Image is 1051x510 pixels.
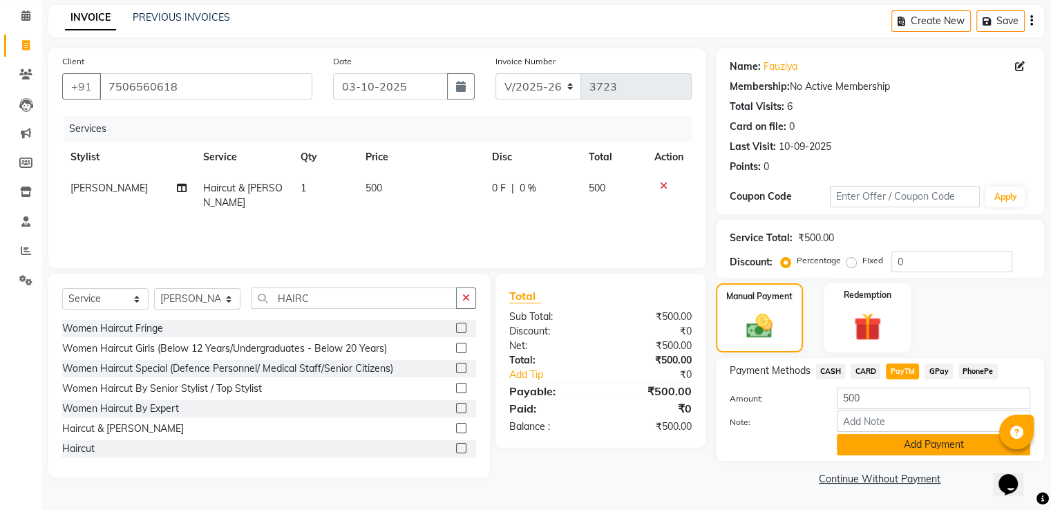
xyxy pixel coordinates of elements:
[62,402,179,416] div: Women Haircut By Expert
[62,422,184,436] div: Haircut & [PERSON_NAME]
[730,255,773,270] div: Discount:
[730,231,793,245] div: Service Total:
[520,181,536,196] span: 0 %
[600,310,702,324] div: ₹500.00
[292,142,357,173] th: Qty
[730,189,830,204] div: Coupon Code
[600,383,702,399] div: ₹500.00
[719,416,826,428] label: Note:
[862,254,883,267] label: Fixed
[844,289,891,301] label: Redemption
[787,100,793,114] div: 6
[62,55,84,68] label: Client
[816,363,846,379] span: CASH
[600,339,702,353] div: ₹500.00
[726,290,793,303] label: Manual Payment
[738,311,781,341] img: _cash.svg
[719,393,826,405] label: Amount:
[646,142,692,173] th: Action
[62,361,393,376] div: Women Haircut Special (Defence Personnel/ Medical Staff/Senior Citizens)
[251,287,457,309] input: Search or Scan
[133,11,230,23] a: PREVIOUS INVOICES
[70,182,148,194] span: [PERSON_NAME]
[958,363,998,379] span: PhonePe
[62,142,195,173] th: Stylist
[64,116,702,142] div: Services
[797,254,841,267] label: Percentage
[600,353,702,368] div: ₹500.00
[837,410,1030,432] input: Add Note
[600,324,702,339] div: ₹0
[730,140,776,154] div: Last Visit:
[764,59,797,74] a: Fauziya
[333,55,352,68] label: Date
[492,181,506,196] span: 0 F
[730,160,761,174] div: Points:
[730,79,1030,94] div: No Active Membership
[203,182,283,209] span: Haircut & [PERSON_NAME]
[764,160,769,174] div: 0
[301,182,306,194] span: 1
[789,120,795,134] div: 0
[985,187,1025,207] button: Apply
[509,289,541,303] span: Total
[499,383,600,399] div: Payable:
[798,231,834,245] div: ₹500.00
[730,59,761,74] div: Name:
[851,363,880,379] span: CARD
[484,142,580,173] th: Disc
[779,140,831,154] div: 10-09-2025
[976,10,1025,32] button: Save
[886,363,919,379] span: PayTM
[589,182,605,194] span: 500
[495,55,556,68] label: Invoice Number
[195,142,292,173] th: Service
[730,100,784,114] div: Total Visits:
[837,388,1030,409] input: Amount
[100,73,312,100] input: Search by Name/Mobile/Email/Code
[62,381,262,396] div: Women Haircut By Senior Stylist / Top Stylist
[62,321,163,336] div: Women Haircut Fringe
[719,472,1041,487] a: Continue Without Payment
[499,324,600,339] div: Discount:
[600,419,702,434] div: ₹500.00
[730,79,790,94] div: Membership:
[499,339,600,353] div: Net:
[830,186,981,207] input: Enter Offer / Coupon Code
[511,181,514,196] span: |
[993,455,1037,496] iframe: chat widget
[925,363,953,379] span: GPay
[580,142,646,173] th: Total
[499,353,600,368] div: Total:
[499,310,600,324] div: Sub Total:
[845,310,890,344] img: _gift.svg
[62,341,387,356] div: Women Haircut Girls (Below 12 Years/Undergraduates - Below 20 Years)
[730,363,811,378] span: Payment Methods
[62,442,95,456] div: Haircut
[499,419,600,434] div: Balance :
[499,368,617,382] a: Add Tip
[62,73,101,100] button: +91
[617,368,701,382] div: ₹0
[730,120,786,134] div: Card on file:
[499,400,600,417] div: Paid:
[357,142,484,173] th: Price
[600,400,702,417] div: ₹0
[65,6,116,30] a: INVOICE
[837,434,1030,455] button: Add Payment
[366,182,382,194] span: 500
[891,10,971,32] button: Create New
